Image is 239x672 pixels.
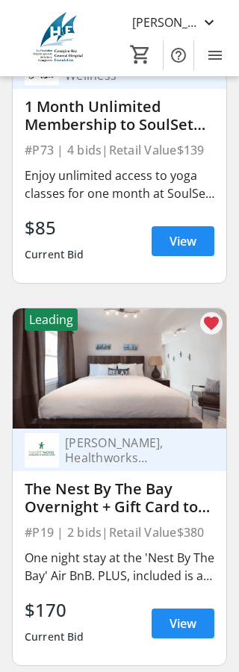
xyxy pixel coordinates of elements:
div: Current Bid [25,241,84,268]
div: The Nest By The Bay Overnight + Gift Card to Boathouse Eatery [25,480,214,516]
button: Cart [127,41,154,68]
div: [PERSON_NAME], Healthworks [MEDICAL_DATA] & Wellness Centre [59,435,196,465]
mat-icon: favorite [202,314,220,332]
img: Georgian Bay General Hospital Foundation's Logo [9,10,108,66]
a: View [152,226,214,256]
button: Help [164,40,193,70]
img: The Nest By The Bay Overnight + Gift Card to Boathouse Eatery [13,308,226,429]
img: Sue Lyons, Healthworks Chiropractic & Wellness Centre [25,433,59,467]
div: #P19 | 2 bids | Retail Value $380 [25,522,214,543]
div: One night stay at the 'Nest By The Bay' Air BnB. PLUS, included is a $100 gift card to the Boatho... [25,549,214,585]
div: $170 [25,597,84,623]
div: 1 Month Unlimited Membership to SoulSet Yoga & Wellness [25,98,214,134]
div: $85 [25,214,84,241]
div: Leading [25,308,78,331]
span: View [170,615,196,632]
div: Enjoy unlimited access to yoga classes for one month at SoulSet Yoga! Does not auto-renew. [25,167,214,202]
div: #P73 | 4 bids | Retail Value $139 [25,140,214,161]
span: [PERSON_NAME] [132,13,200,31]
a: View [152,609,214,638]
button: [PERSON_NAME] [120,10,230,34]
div: Current Bid [25,623,84,650]
span: View [170,232,196,250]
button: Menu [200,40,230,70]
